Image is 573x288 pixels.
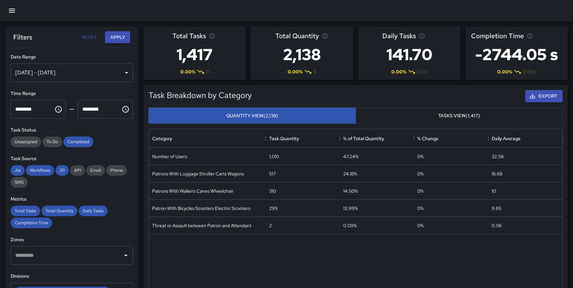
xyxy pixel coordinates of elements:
[497,68,512,75] span: 0.00 %
[11,177,28,188] div: SMS
[43,137,62,147] div: To Do
[382,31,416,41] span: Daily Tasks
[11,206,40,216] div: Total Tasks
[152,153,187,160] div: Number of Users
[391,68,406,75] span: 0.00 %
[525,90,563,102] button: Export
[471,31,524,41] span: Completion Time
[340,129,414,148] div: % of Total Quantity
[26,165,54,176] div: Workflows
[149,129,266,148] div: Category
[70,167,85,173] span: API
[269,153,279,160] div: 1,010
[11,127,133,134] h6: Task Status
[355,108,563,124] button: Tasks View(1,417)
[11,273,133,280] h6: Divisions
[11,139,41,144] span: Unassigned
[180,68,195,75] span: 0.00 %
[206,68,209,75] span: 0
[11,165,25,176] div: Jia
[269,205,278,212] div: 299
[11,179,28,185] span: SMS
[526,33,533,39] svg: Average time taken to complete tasks in the selected period, compared to the previous period.
[269,170,276,177] div: 517
[269,222,272,229] div: 2
[11,220,52,226] span: Completion Time
[266,129,340,148] div: Task Quantity
[11,236,133,243] h6: Zones
[172,41,217,68] h3: 1,417
[152,170,244,177] div: Patrons With Luggage Stroller Carts Wagons
[11,53,133,61] h6: Date Range
[492,170,502,177] div: 16.68
[417,129,438,148] div: % Change
[492,205,501,212] div: 9.65
[78,31,100,44] button: Reset
[11,196,133,203] h6: Metrics
[343,188,358,194] div: 14.50%
[523,68,536,75] span: 0.00 s
[152,222,251,229] div: Threat or Assault between Patron and Attendant
[11,218,52,228] div: Completion Time
[172,31,206,41] span: Total Tasks
[492,188,496,194] div: 10
[152,129,172,148] div: Category
[11,90,133,97] h6: Time Range
[343,222,357,229] div: 0.09%
[343,153,358,160] div: 47.24%
[417,188,424,194] span: 0 %
[63,139,93,144] span: Completed
[119,103,132,116] button: Choose time, selected time is 11:59 PM
[55,167,69,173] span: 311
[209,33,215,39] svg: Total number of tasks in the selected period, compared to the previous period.
[417,170,424,177] span: 0 %
[417,68,427,75] span: 0.00
[42,208,77,214] span: Total Quantity
[313,68,316,75] span: 0
[11,155,133,162] h6: Task Source
[152,188,234,194] div: Patrons With Walkers Canes Wheelchair
[343,170,357,177] div: 24.18%
[492,222,502,229] div: 0.06
[105,31,130,44] button: Apply
[13,32,32,43] h6: Filters
[275,41,328,68] h3: 2,138
[322,33,328,39] svg: Total task quantity in the selected period, compared to the previous period.
[492,129,521,148] div: Daily Average
[269,129,299,148] div: Task Quantity
[106,167,127,173] span: Phone
[55,165,69,176] div: 311
[86,165,105,176] div: Email
[11,167,25,173] span: Jia
[63,137,93,147] div: Completed
[106,165,127,176] div: Phone
[288,68,303,75] span: 0.00 %
[148,90,252,101] h5: Task Breakdown by Category
[79,208,108,214] span: Daily Tasks
[86,167,105,173] span: Email
[417,153,424,160] span: 0 %
[11,63,133,82] div: [DATE] - [DATE]
[414,129,488,148] div: % Change
[488,129,562,148] div: Daily Average
[79,206,108,216] div: Daily Tasks
[11,208,40,214] span: Total Tasks
[417,222,424,229] span: 0 %
[43,139,62,144] span: To Do
[26,167,54,173] span: Workflows
[275,31,319,41] span: Total Quantity
[11,137,41,147] div: Unassigned
[152,205,250,212] div: Patron With Bicycles Scooters Electric Scooters
[343,205,358,212] div: 13.99%
[419,33,425,39] svg: Average number of tasks per day in the selected period, compared to the previous period.
[492,153,504,160] div: 32.58
[70,165,85,176] div: API
[417,205,424,212] span: 0 %
[269,188,276,194] div: 310
[471,41,562,68] h3: -2744.05 s
[52,103,65,116] button: Choose time, selected time is 12:00 AM
[121,251,131,260] button: Open
[343,129,384,148] div: % of Total Quantity
[382,41,436,68] h3: 141.70
[148,108,356,124] button: Quantity View(2,138)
